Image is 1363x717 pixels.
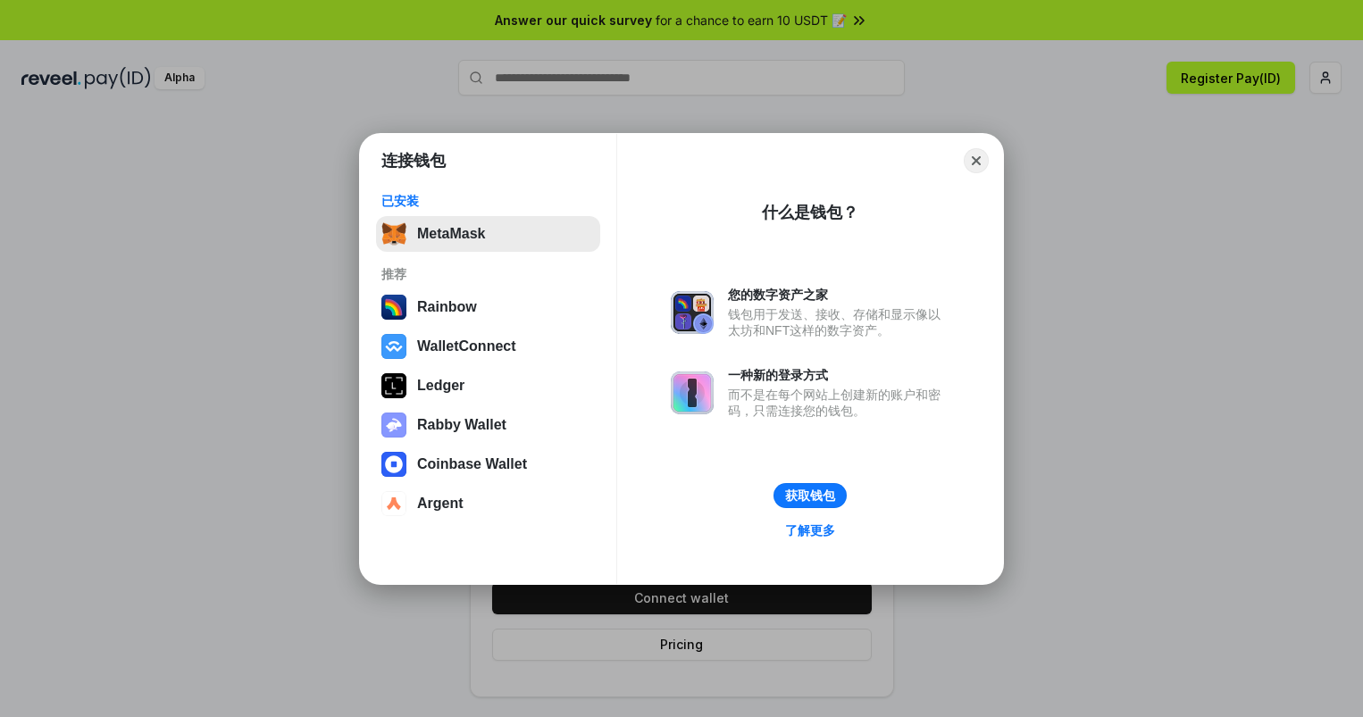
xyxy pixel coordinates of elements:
div: Ledger [417,378,464,394]
h1: 连接钱包 [381,150,446,171]
button: Argent [376,486,600,521]
img: svg+xml,%3Csvg%20xmlns%3D%22http%3A%2F%2Fwww.w3.org%2F2000%2Fsvg%22%20fill%3D%22none%22%20viewBox... [381,413,406,438]
img: svg+xml,%3Csvg%20width%3D%22120%22%20height%3D%22120%22%20viewBox%3D%220%200%20120%20120%22%20fil... [381,295,406,320]
button: WalletConnect [376,329,600,364]
img: svg+xml,%3Csvg%20xmlns%3D%22http%3A%2F%2Fwww.w3.org%2F2000%2Fsvg%22%20fill%3D%22none%22%20viewBox... [671,371,714,414]
div: 已安装 [381,193,595,209]
div: Rainbow [417,299,477,315]
a: 了解更多 [774,519,846,542]
img: svg+xml,%3Csvg%20xmlns%3D%22http%3A%2F%2Fwww.w3.org%2F2000%2Fsvg%22%20width%3D%2228%22%20height%3... [381,373,406,398]
button: Coinbase Wallet [376,446,600,482]
div: WalletConnect [417,338,516,354]
button: MetaMask [376,216,600,252]
div: 获取钱包 [785,488,835,504]
button: Rabby Wallet [376,407,600,443]
div: Coinbase Wallet [417,456,527,472]
button: Rainbow [376,289,600,325]
div: MetaMask [417,226,485,242]
img: svg+xml,%3Csvg%20fill%3D%22none%22%20height%3D%2233%22%20viewBox%3D%220%200%2035%2033%22%20width%... [381,221,406,246]
img: svg+xml,%3Csvg%20xmlns%3D%22http%3A%2F%2Fwww.w3.org%2F2000%2Fsvg%22%20fill%3D%22none%22%20viewBox... [671,291,714,334]
div: 推荐 [381,266,595,282]
div: 什么是钱包？ [762,202,858,223]
img: svg+xml,%3Csvg%20width%3D%2228%22%20height%3D%2228%22%20viewBox%3D%220%200%2028%2028%22%20fill%3D... [381,452,406,477]
img: svg+xml,%3Csvg%20width%3D%2228%22%20height%3D%2228%22%20viewBox%3D%220%200%2028%2028%22%20fill%3D... [381,491,406,516]
button: Ledger [376,368,600,404]
div: 了解更多 [785,522,835,538]
img: svg+xml,%3Csvg%20width%3D%2228%22%20height%3D%2228%22%20viewBox%3D%220%200%2028%2028%22%20fill%3D... [381,334,406,359]
div: Argent [417,496,464,512]
div: 一种新的登录方式 [728,367,949,383]
div: 您的数字资产之家 [728,287,949,303]
button: Close [964,148,989,173]
div: 而不是在每个网站上创建新的账户和密码，只需连接您的钱包。 [728,387,949,419]
div: 钱包用于发送、接收、存储和显示像以太坊和NFT这样的数字资产。 [728,306,949,338]
div: Rabby Wallet [417,417,506,433]
button: 获取钱包 [773,483,847,508]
